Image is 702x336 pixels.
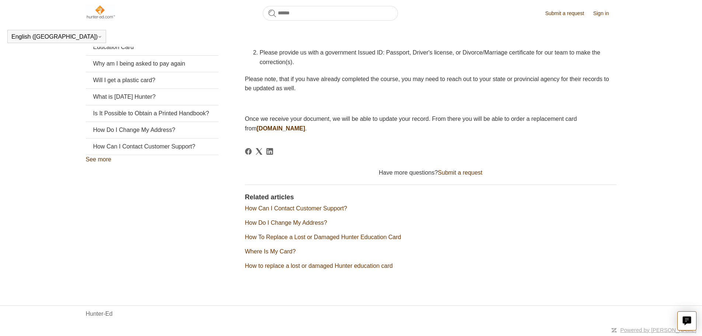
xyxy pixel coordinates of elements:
[256,148,262,155] svg: Share this page on X Corp
[438,169,482,176] a: Submit a request
[86,56,219,72] a: Why am I being asked to pay again
[245,263,393,269] a: How to replace a lost or damaged Hunter education card
[260,49,600,65] span: Please provide us with a government Issued ID: Passport, Driver's license, or Divorce/Marriage ce...
[263,6,398,21] input: Search
[86,4,116,19] img: Hunter-Ed Help Center home page
[545,10,591,17] a: Submit a request
[305,125,307,132] span: .
[245,248,296,255] a: Where Is My Card?
[593,10,617,17] a: Sign in
[266,148,273,155] svg: Share this page on LinkedIn
[245,148,252,155] svg: Share this page on Facebook
[86,122,219,138] a: How Do I Change My Address?
[245,76,609,92] span: Please note, that if you have already completed the course, you may need to reach out to your sta...
[256,148,262,155] a: X Corp
[86,156,111,162] a: See more
[677,311,696,330] button: Live chat
[86,105,219,122] a: Is It Possible to Obtain a Printed Handbook?
[245,192,617,202] h2: Related articles
[86,89,219,105] a: What is [DATE] Hunter?
[245,205,347,211] a: How Can I Contact Customer Support?
[257,125,305,132] a: [DOMAIN_NAME]
[11,34,102,40] button: English ([GEOGRAPHIC_DATA])
[245,220,327,226] a: How Do I Change My Address?
[245,148,252,155] a: Facebook
[245,234,401,240] a: How To Replace a Lost or Damaged Hunter Education Card
[86,72,219,88] a: Will I get a plastic card?
[245,116,577,132] span: Once we receive your document, we will be able to update your record. From there you will be able...
[245,168,617,177] div: Have more questions?
[86,309,113,318] a: Hunter-Ed
[266,148,273,155] a: LinkedIn
[620,327,696,333] a: Powered by [PERSON_NAME]
[86,139,219,155] a: How Can I Contact Customer Support?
